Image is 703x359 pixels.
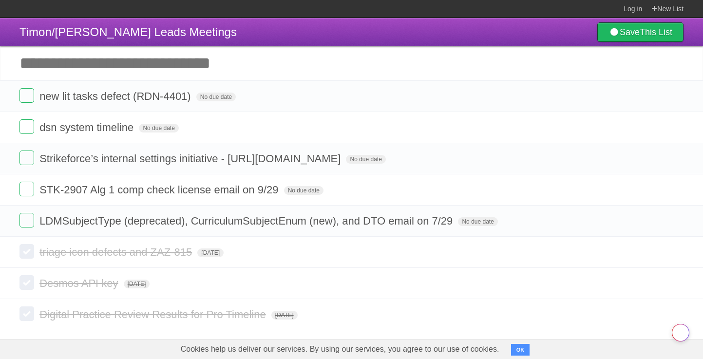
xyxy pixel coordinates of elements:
[458,217,497,226] span: No due date
[271,311,298,320] span: [DATE]
[39,246,194,258] span: triage icon defects and ZAZ-815
[19,244,34,259] label: Done
[139,124,178,132] span: No due date
[39,121,136,133] span: dsn system timeline
[19,182,34,196] label: Done
[284,186,323,195] span: No due date
[39,184,281,196] span: STK-2907 Alg 1 comp check license email on 9/29
[19,151,34,165] label: Done
[196,93,236,101] span: No due date
[511,344,530,356] button: OK
[640,27,672,37] b: This List
[39,277,120,289] span: Desmos API key
[597,22,684,42] a: SaveThis List
[39,308,268,321] span: Digital Practice Review Results for Pro Timeline
[39,152,343,165] span: Strikeforce’s internal settings initiative - [URL][DOMAIN_NAME]
[19,306,34,321] label: Done
[39,215,455,227] span: LDMSubjectType (deprecated), CurriculumSubjectEnum (new), and DTO email on 7/29
[19,275,34,290] label: Done
[346,155,385,164] span: No due date
[197,248,224,257] span: [DATE]
[124,280,150,288] span: [DATE]
[39,90,193,102] span: new lit tasks defect (RDN-4401)
[19,25,237,38] span: Timon/[PERSON_NAME] Leads Meetings
[19,88,34,103] label: Done
[19,213,34,227] label: Done
[171,340,509,359] span: Cookies help us deliver our services. By using our services, you agree to our use of cookies.
[19,119,34,134] label: Done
